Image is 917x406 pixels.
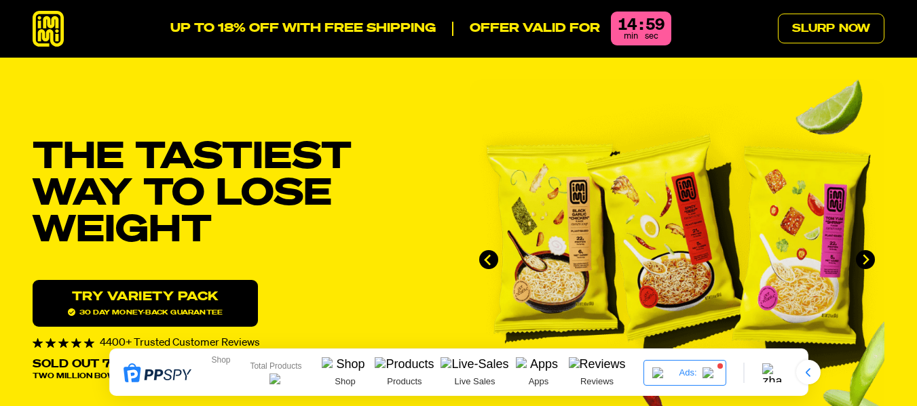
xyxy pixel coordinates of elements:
a: Try variety Pack30 day money-back guarantee [33,280,258,327]
p: UP TO 18% OFF WITH FREE SHIPPING [170,22,436,37]
span: min [624,32,638,41]
p: Sold Out 7X [33,359,120,370]
div: 14 [618,17,637,33]
span: Two Million Bowls Sold! [33,373,156,380]
button: Next slide [856,250,875,269]
h1: THE TASTIEST WAY TO LOSE WEIGHT [33,140,448,249]
span: 30 day money-back guarantee [68,308,223,316]
span: sec [645,32,658,41]
button: Go to last slide [479,250,498,269]
a: Slurp Now [778,14,884,43]
div: 4400+ Trusted Customer Reviews [33,338,448,348]
div: : [639,17,643,33]
p: Offer valid for [452,22,600,37]
div: 59 [645,17,665,33]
